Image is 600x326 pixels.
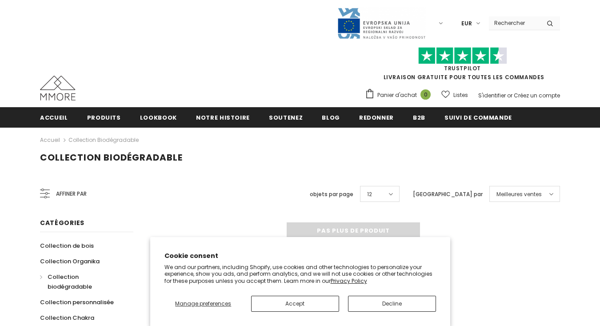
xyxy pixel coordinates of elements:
[56,189,87,199] span: Affiner par
[444,107,512,127] a: Suivi de commande
[461,19,472,28] span: EUR
[418,47,507,64] img: Faites confiance aux étoiles pilotes
[413,190,483,199] label: [GEOGRAPHIC_DATA] par
[478,92,506,99] a: S'identifier
[40,294,114,310] a: Collection personnalisée
[507,92,512,99] span: or
[322,107,340,127] a: Blog
[365,51,560,81] span: LIVRAISON GRATUITE POUR TOUTES LES COMMANDES
[40,241,94,250] span: Collection de bois
[359,107,394,127] a: Redonner
[40,218,84,227] span: Catégories
[164,251,436,261] h2: Cookie consent
[331,277,367,285] a: Privacy Policy
[40,107,68,127] a: Accueil
[365,89,435,102] a: Panier d'achat 0
[377,91,417,100] span: Panier d'achat
[40,238,94,254] a: Collection de bois
[40,113,68,122] span: Accueil
[68,136,139,144] a: Collection biodégradable
[196,113,250,122] span: Notre histoire
[140,107,177,127] a: Lookbook
[453,91,468,100] span: Listes
[40,254,100,269] a: Collection Organika
[40,314,94,322] span: Collection Chakra
[489,16,540,29] input: Search Site
[359,113,394,122] span: Redonner
[269,113,303,122] span: soutenez
[40,257,100,266] span: Collection Organika
[40,310,94,326] a: Collection Chakra
[196,107,250,127] a: Notre histoire
[514,92,560,99] a: Créez un compte
[420,89,431,100] span: 0
[40,151,183,164] span: Collection biodégradable
[164,264,436,285] p: We and our partners, including Shopify, use cookies and other technologies to personalize your ex...
[48,273,92,291] span: Collection biodégradable
[337,19,426,27] a: Javni Razpis
[444,64,481,72] a: TrustPilot
[496,190,542,199] span: Meilleures ventes
[87,107,121,127] a: Produits
[40,269,124,294] a: Collection biodégradable
[251,296,339,312] button: Accept
[367,190,372,199] span: 12
[140,113,177,122] span: Lookbook
[337,7,426,40] img: Javni Razpis
[322,113,340,122] span: Blog
[87,113,121,122] span: Produits
[40,76,76,101] img: Cas MMORE
[175,300,231,307] span: Manage preferences
[413,113,425,122] span: B2B
[348,296,436,312] button: Decline
[164,296,243,312] button: Manage preferences
[310,190,353,199] label: objets par page
[413,107,425,127] a: B2B
[40,135,60,145] a: Accueil
[40,298,114,306] span: Collection personnalisée
[444,113,512,122] span: Suivi de commande
[269,107,303,127] a: soutenez
[441,87,468,103] a: Listes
